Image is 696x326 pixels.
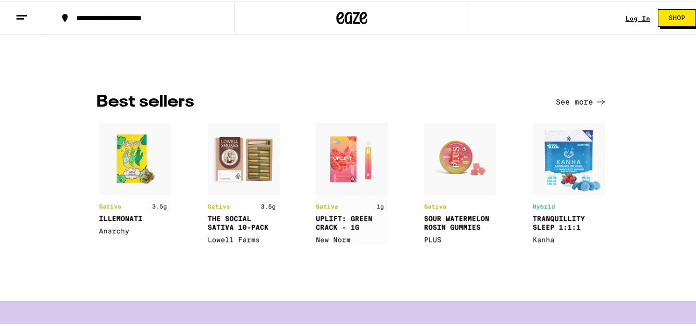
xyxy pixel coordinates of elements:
[669,13,685,20] span: Shop
[6,7,74,15] span: Hi. Need any help?
[556,94,607,107] button: See more
[99,122,171,234] img: product1
[96,92,194,109] h3: BEST SELLERS
[658,8,696,25] button: Shop
[316,122,388,243] img: product3
[533,122,605,243] img: product5
[424,122,496,243] img: product4
[208,122,280,243] img: product2
[625,13,650,20] a: Log In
